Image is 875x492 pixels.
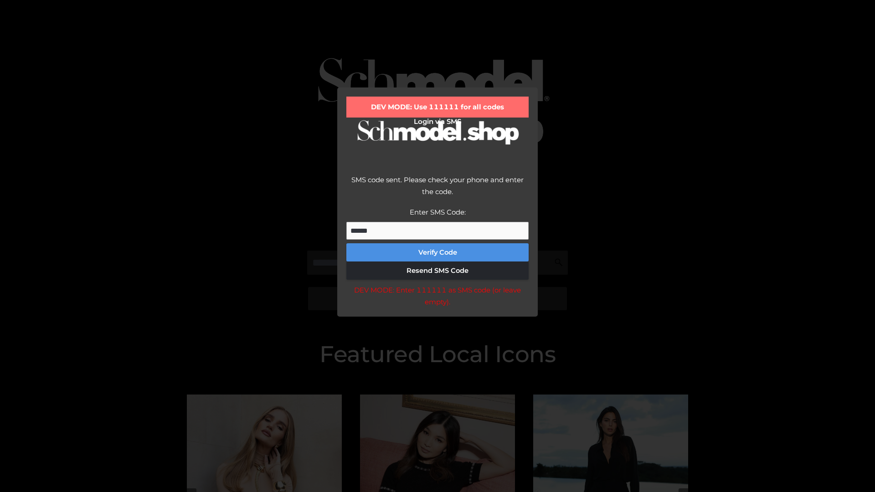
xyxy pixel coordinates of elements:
[410,208,466,216] label: Enter SMS Code:
[346,174,529,206] div: SMS code sent. Please check your phone and enter the code.
[346,261,529,280] button: Resend SMS Code
[346,118,529,126] h2: Login via SMS
[346,243,529,261] button: Verify Code
[346,284,529,307] div: DEV MODE: Enter 111111 as SMS code (or leave empty).
[346,97,529,118] div: DEV MODE: Use 111111 for all codes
